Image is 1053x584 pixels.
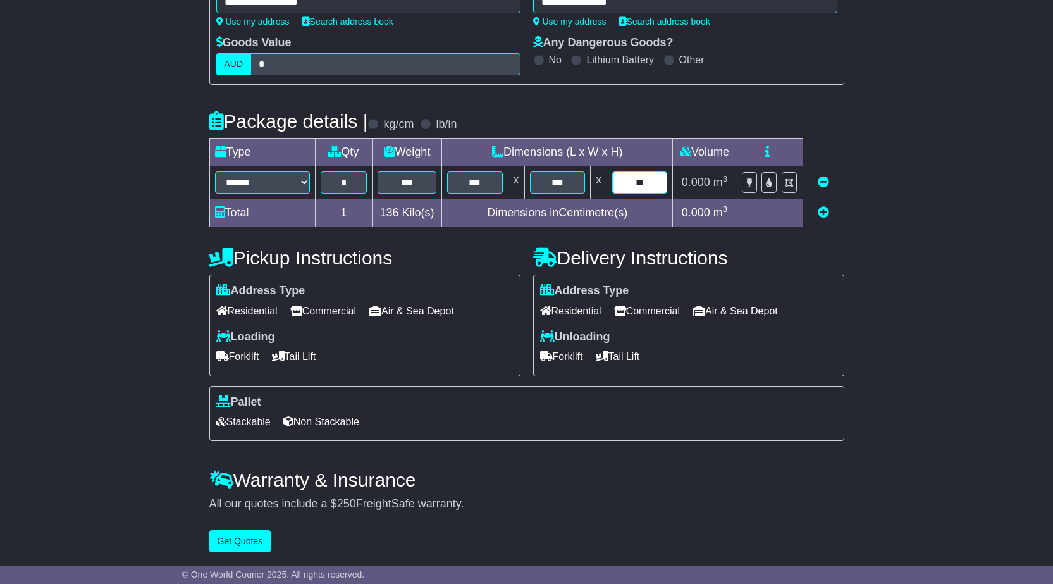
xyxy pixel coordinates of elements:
[540,347,583,366] span: Forklift
[302,16,393,27] a: Search address book
[586,54,654,66] label: Lithium Battery
[216,330,275,344] label: Loading
[216,16,290,27] a: Use my address
[442,139,673,166] td: Dimensions (L x W x H)
[713,176,728,189] span: m
[216,412,271,432] span: Stackable
[436,118,457,132] label: lb/in
[818,206,829,219] a: Add new item
[182,569,365,580] span: © One World Courier 2025. All rights reserved.
[533,247,844,268] h4: Delivery Instructions
[315,199,373,227] td: 1
[283,412,359,432] span: Non Stackable
[209,497,844,511] div: All our quotes include a $ FreightSafe warranty.
[216,53,252,75] label: AUD
[713,206,728,219] span: m
[216,284,305,298] label: Address Type
[679,54,705,66] label: Other
[209,469,844,490] h4: Warranty & Insurance
[540,330,610,344] label: Unloading
[380,206,399,219] span: 136
[533,36,674,50] label: Any Dangerous Goods?
[373,199,442,227] td: Kilo(s)
[673,139,736,166] td: Volume
[373,139,442,166] td: Weight
[682,206,710,219] span: 0.000
[442,199,673,227] td: Dimensions in Centimetre(s)
[216,347,259,366] span: Forklift
[619,16,710,27] a: Search address book
[508,166,524,199] td: x
[533,16,607,27] a: Use my address
[209,139,315,166] td: Type
[549,54,562,66] label: No
[682,176,710,189] span: 0.000
[614,301,680,321] span: Commercial
[723,174,728,183] sup: 3
[209,530,271,552] button: Get Quotes
[369,301,454,321] span: Air & Sea Depot
[216,36,292,50] label: Goods Value
[596,347,640,366] span: Tail Lift
[209,199,315,227] td: Total
[209,111,368,132] h4: Package details |
[290,301,356,321] span: Commercial
[540,284,629,298] label: Address Type
[315,139,373,166] td: Qty
[540,301,601,321] span: Residential
[216,395,261,409] label: Pallet
[216,301,278,321] span: Residential
[818,176,829,189] a: Remove this item
[693,301,778,321] span: Air & Sea Depot
[590,166,607,199] td: x
[723,204,728,214] sup: 3
[337,497,356,510] span: 250
[383,118,414,132] label: kg/cm
[272,347,316,366] span: Tail Lift
[209,247,520,268] h4: Pickup Instructions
